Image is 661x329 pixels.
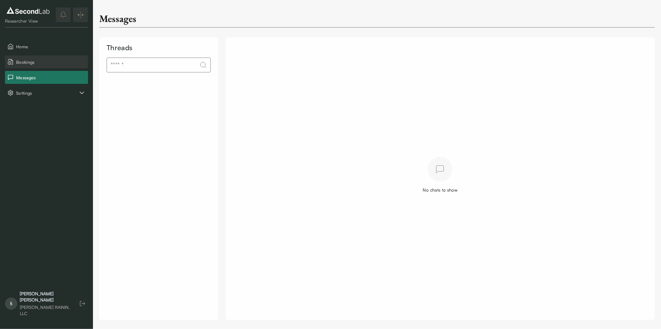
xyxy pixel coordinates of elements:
[5,18,51,24] div: Researcher View
[5,86,88,99] div: Settings sub items
[56,7,71,22] button: notifications
[5,297,17,310] span: S
[16,90,78,96] span: Settings
[423,187,458,193] div: No chats to show
[5,71,88,84] button: Messages
[16,43,86,50] span: Home
[16,59,86,65] span: Bookings
[20,291,71,303] div: [PERSON_NAME] [PERSON_NAME]
[5,40,88,53] button: Home
[73,7,88,22] button: Expand/Collapse sidebar
[20,304,71,317] div: [PERSON_NAME] RAININ, LLC
[16,74,86,81] span: Messages
[99,12,136,25] div: Messages
[107,42,211,53] div: Threads
[5,55,88,68] button: Bookings
[77,298,88,309] button: Log out
[428,157,452,182] img: empty
[5,86,88,99] button: Settings
[5,6,51,15] img: logo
